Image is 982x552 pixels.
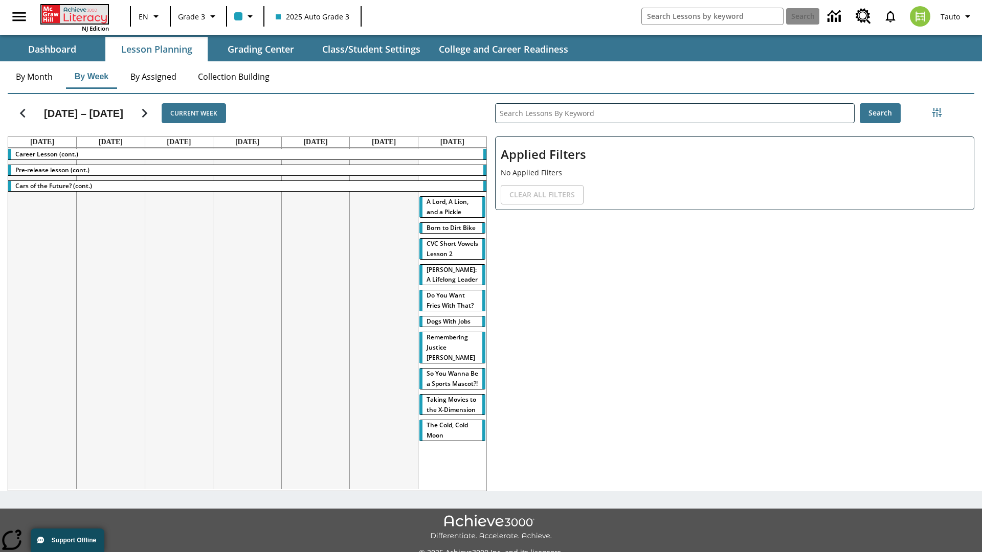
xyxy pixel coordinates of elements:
p: No Applied Filters [501,167,969,178]
button: By Assigned [122,64,185,89]
div: Career Lesson (cont.) [8,149,486,159]
div: Taking Movies to the X-Dimension [419,395,485,415]
span: Support Offline [52,537,96,544]
h2: Applied Filters [501,142,969,167]
button: Search [860,103,901,123]
button: College and Career Readiness [431,37,576,61]
input: search field [642,8,783,25]
span: Cars of the Future? (cont.) [15,181,92,190]
div: Home [40,3,109,32]
div: Remembering Justice O'Connor [419,332,485,363]
button: Class color is light blue. Change class color [230,7,260,26]
button: By Week [66,64,117,89]
button: Grade: Grade 3, Select a grade [174,7,223,26]
button: Select a new avatar [904,3,936,30]
a: August 22, 2025 [301,137,329,147]
img: Achieve3000 Differentiate Accelerate Achieve [430,515,552,541]
span: Remembering Justice O'Connor [427,333,475,362]
div: So You Wanna Be a Sports Mascot?! [419,369,485,389]
input: Search Lessons By Keyword [496,104,854,123]
span: Do You Want Fries With That? [427,291,474,310]
span: Dianne Feinstein: A Lifelong Leader [427,265,478,284]
div: Search [487,90,974,491]
div: Pre-release lesson (cont.) [8,165,486,175]
span: NJ Edition [82,25,109,32]
a: Notifications [877,3,904,30]
span: CVC Short Vowels Lesson 2 [427,239,478,258]
span: 2025 Auto Grade 3 [276,11,349,22]
button: By Month [8,64,61,89]
div: Applied Filters [495,136,974,210]
a: August 20, 2025 [165,137,193,147]
span: Taking Movies to the X-Dimension [427,395,476,414]
a: August 18, 2025 [28,137,56,147]
button: Open side menu [4,2,34,32]
button: Support Offline [31,528,104,552]
div: Dogs With Jobs [419,316,485,327]
span: So You Wanna Be a Sports Mascot?! [427,369,478,388]
a: Resource Center, Will open in new tab [850,3,877,30]
div: The Cold, Cold Moon [419,420,485,441]
span: Pre-release lesson (cont.) [15,166,90,174]
span: Tauto [941,11,960,22]
div: Born to Dirt Bike [419,223,485,233]
h2: [DATE] – [DATE] [44,107,123,120]
a: August 19, 2025 [97,137,125,147]
a: August 24, 2025 [438,137,466,147]
button: Filters Side menu [927,102,947,123]
div: A Lord, A Lion, and a Pickle [419,197,485,217]
button: Class/Student Settings [314,37,429,61]
span: Career Lesson (cont.) [15,150,78,158]
span: Grade 3 [178,11,205,22]
span: Dogs With Jobs [427,317,471,326]
div: CVC Short Vowels Lesson 2 [419,239,485,259]
a: Data Center [821,3,850,31]
button: Previous [10,100,36,126]
button: Current Week [162,103,226,123]
span: EN [139,11,148,22]
button: Grading Center [210,37,312,61]
button: Language: EN, Select a language [134,7,167,26]
span: Born to Dirt Bike [427,223,476,232]
button: Profile/Settings [936,7,978,26]
div: Dianne Feinstein: A Lifelong Leader [419,265,485,285]
div: Do You Want Fries With That? [419,290,485,311]
button: Lesson Planning [105,37,208,61]
button: Dashboard [1,37,103,61]
img: avatar image [910,6,930,27]
a: Home [40,4,109,25]
div: Cars of the Future? (cont.) [8,181,486,191]
span: A Lord, A Lion, and a Pickle [427,197,468,216]
button: Collection Building [190,64,278,89]
a: August 23, 2025 [370,137,398,147]
a: August 21, 2025 [233,137,261,147]
span: The Cold, Cold Moon [427,421,468,440]
button: Next [131,100,158,126]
